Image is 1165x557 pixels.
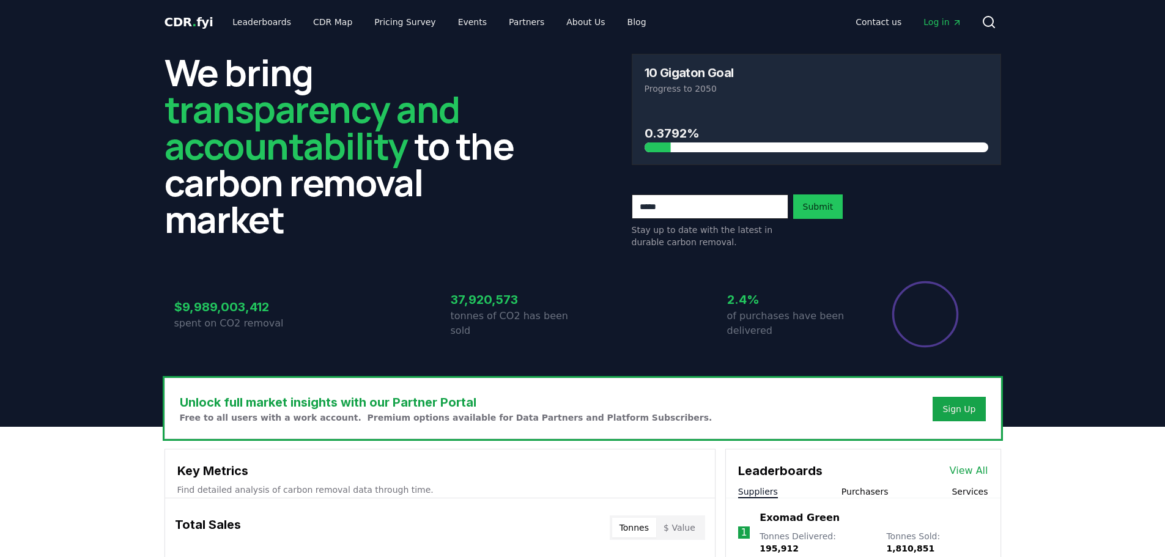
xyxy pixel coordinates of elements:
a: Log in [914,11,971,33]
h3: 0.3792% [645,124,988,142]
p: Free to all users with a work account. Premium options available for Data Partners and Platform S... [180,411,712,424]
button: Sign Up [933,397,985,421]
p: Tonnes Delivered : [760,530,874,555]
p: 1 [741,525,747,540]
p: Stay up to date with the latest in durable carbon removal. [632,224,788,248]
span: 1,810,851 [886,544,934,553]
button: Suppliers [738,485,778,498]
span: 195,912 [760,544,799,553]
h3: 10 Gigaton Goal [645,67,734,79]
a: Events [448,11,497,33]
a: Contact us [846,11,911,33]
a: Exomad Green [760,511,840,525]
button: Tonnes [612,518,656,537]
h3: $9,989,003,412 [174,298,306,316]
a: Pricing Survey [364,11,445,33]
span: . [192,15,196,29]
p: Progress to 2050 [645,83,988,95]
span: CDR fyi [165,15,213,29]
button: Submit [793,194,843,219]
a: About Us [557,11,615,33]
nav: Main [846,11,971,33]
div: Percentage of sales delivered [891,280,960,349]
a: View All [950,463,988,478]
a: CDR Map [303,11,362,33]
a: CDR.fyi [165,13,213,31]
p: spent on CO2 removal [174,316,306,331]
button: Services [952,485,988,498]
nav: Main [223,11,656,33]
p: Find detailed analysis of carbon removal data through time. [177,484,703,496]
h3: 2.4% [727,290,859,309]
p: tonnes of CO2 has been sold [451,309,583,338]
span: Log in [923,16,961,28]
a: Partners [499,11,554,33]
p: Tonnes Sold : [886,530,988,555]
a: Blog [618,11,656,33]
p: of purchases have been delivered [727,309,859,338]
h3: Key Metrics [177,462,703,480]
a: Sign Up [942,403,975,415]
button: $ Value [656,518,703,537]
h3: Leaderboards [738,462,823,480]
span: transparency and accountability [165,84,460,171]
h3: Total Sales [175,515,241,540]
h3: 37,920,573 [451,290,583,309]
button: Purchasers [841,485,889,498]
h2: We bring to the carbon removal market [165,54,534,237]
a: Leaderboards [223,11,301,33]
h3: Unlock full market insights with our Partner Portal [180,393,712,411]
